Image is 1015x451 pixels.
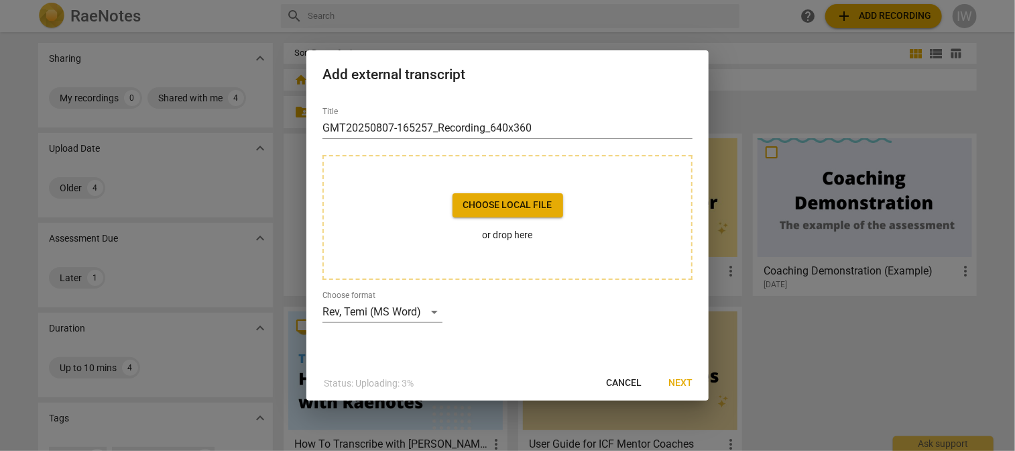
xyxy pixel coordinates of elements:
button: Next [658,371,703,395]
div: Rev, Temi (MS Word) [322,301,442,323]
p: Status: Uploading: 3% [324,377,414,391]
span: Cancel [606,377,642,390]
p: or drop here [453,228,563,242]
span: Choose local file [463,199,552,212]
label: Title [322,108,338,116]
label: Choose format [322,292,375,300]
button: Cancel [595,371,652,395]
span: Next [668,377,693,390]
button: Choose local file [453,193,563,217]
h2: Add external transcript [322,66,693,83]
